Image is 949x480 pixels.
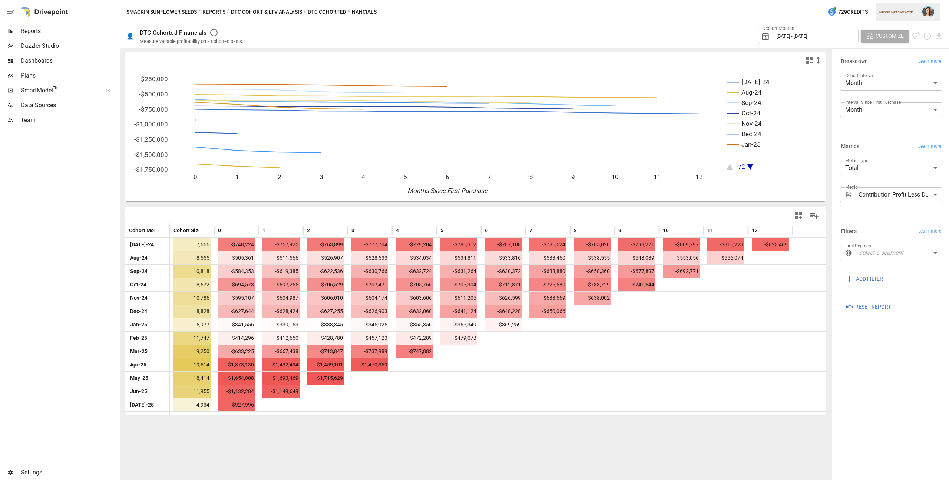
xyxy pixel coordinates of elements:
span: -$528,533 [351,251,388,264]
span: -$604,987 [262,292,300,305]
span: -$705,304 [440,278,477,291]
span: ™ [53,85,58,94]
div: Month [840,76,942,91]
span: Apr-25 [129,358,148,371]
span: Oct-24 [129,278,148,291]
span: 10,786 [173,292,211,305]
span: 12 [752,227,758,234]
span: -$534,034 [396,251,433,264]
span: -$626,903 [351,305,388,318]
span: -$628,424 [262,305,300,318]
span: Jan-25 [129,318,148,331]
div: Total [840,161,942,175]
span: Dashboards [21,56,119,65]
span: -$632,060 [396,305,433,318]
text: -$1,750,000 [134,166,168,173]
span: 3 [351,227,354,234]
span: -$534,811 [440,251,477,264]
button: Sort [714,225,724,236]
button: Smackin Sunflower Seeds [126,7,197,17]
button: 729Credits [824,5,871,19]
span: -$823,469 [752,238,789,251]
span: -$641,124 [440,305,477,318]
span: [DATE]-25 [129,398,155,411]
text: 9 [571,173,575,181]
button: DTC Cohort & LTV Analysis [231,7,302,17]
span: -$533,816 [485,251,522,264]
button: Schedule report [923,32,932,40]
text: 7 [487,173,491,181]
span: 7 [529,227,532,234]
span: Nov-24 [129,292,149,305]
button: Sort [266,225,277,236]
span: -$627,255 [307,305,344,318]
span: -$412,650 [262,332,300,345]
span: -$548,089 [618,251,655,264]
span: -$706,529 [307,278,344,291]
span: -$505,361 [218,251,255,264]
div: A chart. [125,68,826,201]
text: -$250,000 [139,75,168,83]
span: -$785,624 [529,238,566,251]
span: -$638,002 [574,292,611,305]
span: Jun-25 [129,385,148,398]
text: 3 [320,173,323,181]
div: Smackin Sunflower Seeds [879,10,918,14]
span: -$472,289 [396,332,433,345]
span: -$733,729 [574,278,611,291]
span: -$619,385 [262,265,300,278]
span: Aug-24 [129,251,149,264]
span: 11 [707,227,713,234]
label: Cohort Interval [845,72,874,79]
text: Aug-24 [741,89,762,96]
span: -$633,669 [529,292,566,305]
text: Months Since First Purchase [407,187,488,194]
span: [DATE]-24 [129,238,155,251]
span: Cohort Month [129,227,162,234]
text: 5 [403,173,407,181]
text: Jan-25 [741,141,761,148]
span: -$479,073 [440,332,477,345]
span: Reset Report [855,302,891,312]
span: -$677,897 [618,265,655,278]
span: -$785,020 [574,238,611,251]
span: -$428,780 [307,332,344,345]
span: -$658,360 [574,265,611,278]
span: Customize [876,32,904,41]
span: -$538,555 [574,251,611,264]
span: -$603,606 [396,292,433,305]
div: 👤 [126,33,134,40]
button: View documentation [912,30,920,43]
span: -$533,460 [529,251,566,264]
div: / [198,7,201,17]
span: 0 [218,227,221,234]
label: Metric [845,184,857,190]
text: 8 [529,173,533,181]
button: Sort [533,225,543,236]
span: -$414,296 [218,332,255,345]
button: Sort [669,225,680,236]
span: -$697,255 [262,278,300,291]
span: [DATE] - [DATE] [777,33,807,39]
span: -$611,205 [440,292,477,305]
div: DTC Cohorted Financials [140,29,206,36]
button: Sort [200,225,211,236]
span: -$457,123 [351,332,388,345]
span: -$1,432,434 [262,358,300,371]
span: Learn more [918,143,941,150]
span: -$757,925 [262,238,300,251]
button: Manage Columns [806,207,823,224]
span: Dec-24 [129,305,148,318]
span: 8,555 [173,251,211,264]
div: Month [840,102,942,117]
span: -$809,797 [663,238,700,251]
span: -$648,228 [485,305,522,318]
button: Sort [444,225,454,236]
em: Select a segment [859,249,903,256]
span: 2 [307,227,310,234]
text: -$500,000 [139,91,168,98]
span: -$626,599 [485,292,522,305]
text: 1 [235,173,239,181]
span: -$511,566 [262,251,300,264]
text: Nov-24 [741,120,762,127]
